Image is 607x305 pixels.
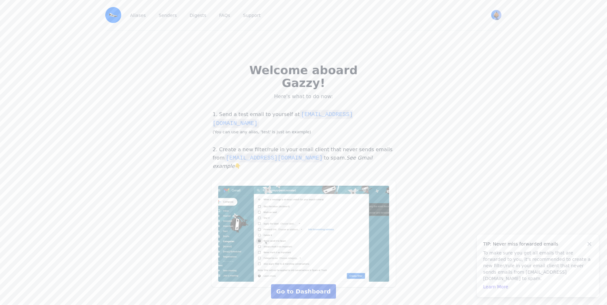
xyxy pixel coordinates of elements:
p: 2. Create a new filter/rule in your email client that never sends emails from to spam. 👇 [212,146,396,170]
code: [EMAIL_ADDRESS][DOMAIN_NAME] [225,153,324,162]
p: Here's what to do now: [232,93,375,100]
img: Gazzy's Avatar [491,10,501,20]
p: 1. Send a test email to yourself at [212,110,396,136]
h2: Welcome aboard Gazzy! [232,64,375,90]
p: To make sure you get all emails that are forwarded to you, it's recommended to create a new filte... [483,250,593,282]
i: See Gmail example [213,155,372,169]
code: [EMAIL_ADDRESS][DOMAIN_NAME] [213,110,353,128]
small: (You can use any alias, 'test' is just an example) [213,129,311,134]
a: Go to Dashboard [271,284,336,299]
img: Add noreply@eml.monster to a Never Send to Spam filter in Gmail [218,186,389,282]
button: User menu [491,9,502,21]
h4: TIP: Never miss forwarded emails [483,241,593,247]
a: Learn More [483,284,508,289]
img: Email Monster [105,7,121,23]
